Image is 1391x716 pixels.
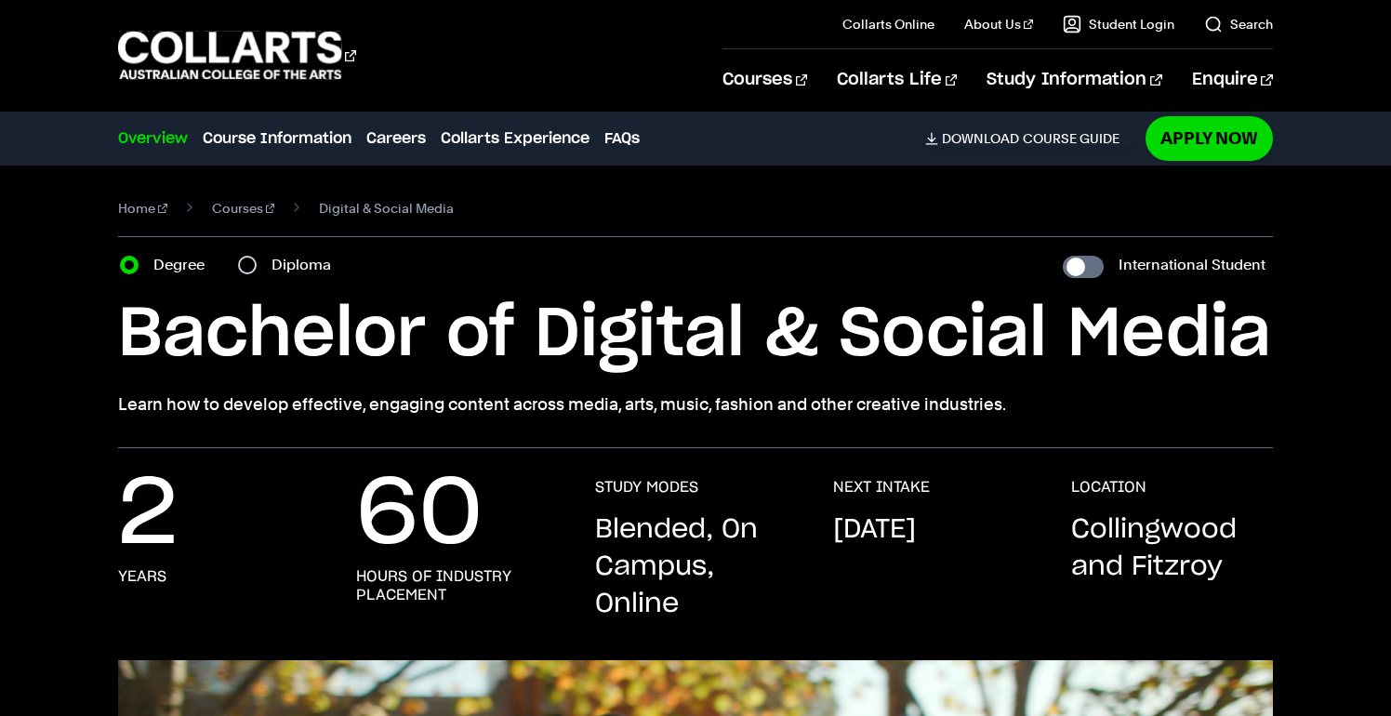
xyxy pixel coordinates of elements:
label: Diploma [272,252,342,278]
h3: years [118,567,166,586]
a: Search [1204,15,1273,33]
a: Overview [118,127,188,150]
h3: STUDY MODES [595,478,698,497]
a: Home [118,195,167,221]
a: Collarts Experience [441,127,590,150]
a: Collarts Online [842,15,934,33]
a: FAQs [604,127,640,150]
h1: Bachelor of Digital & Social Media [118,293,1273,377]
a: Courses [212,195,275,221]
div: Go to homepage [118,29,356,82]
p: 60 [356,478,483,552]
h3: LOCATION [1071,478,1146,497]
a: Courses [722,49,807,111]
a: Student Login [1063,15,1174,33]
a: Collarts Life [837,49,957,111]
p: 2 [118,478,178,552]
p: Collingwood and Fitzroy [1071,511,1272,586]
a: Enquire [1192,49,1273,111]
a: Careers [366,127,426,150]
h3: NEXT INTAKE [833,478,930,497]
a: DownloadCourse Guide [925,130,1134,147]
label: Degree [153,252,216,278]
span: Digital & Social Media [319,195,454,221]
p: Blended, On Campus, Online [595,511,796,623]
p: [DATE] [833,511,916,549]
h3: hours of industry placement [356,567,557,604]
a: Apply Now [1146,116,1273,160]
p: Learn how to develop effective, engaging content across media, arts, music, fashion and other cre... [118,391,1273,418]
a: About Us [964,15,1033,33]
span: Download [942,130,1019,147]
a: Course Information [203,127,351,150]
label: International Student [1119,252,1265,278]
a: Study Information [987,49,1161,111]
